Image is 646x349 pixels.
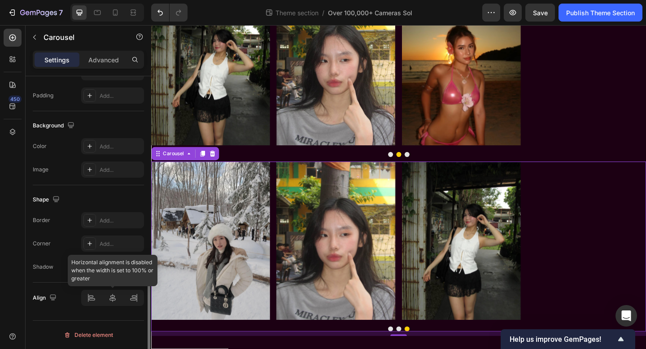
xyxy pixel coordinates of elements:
span: Theme section [274,8,320,17]
div: Add... [100,166,142,174]
button: Dot [258,328,263,333]
div: 450 [9,96,22,103]
span: / [322,8,324,17]
iframe: Design area [151,25,646,349]
div: Color [33,142,47,150]
p: Settings [44,55,70,65]
div: Add... [100,240,142,248]
div: Background [33,120,76,132]
button: Show survey - Help us improve GemPages! [510,334,626,345]
p: 7 [59,7,63,18]
button: 7 [4,4,67,22]
div: Carousel [11,136,37,144]
button: Dot [266,138,272,144]
button: Dot [275,328,281,333]
div: Shadow [33,263,53,271]
div: Open Intercom Messenger [615,305,637,327]
button: Dot [275,138,281,144]
button: Delete element [33,328,144,342]
button: Dot [266,328,272,333]
div: Add... [100,217,142,225]
div: Publish Theme Section [566,8,635,17]
div: Add... [100,92,142,100]
button: Publish Theme Section [559,4,642,22]
div: Border [33,216,50,224]
button: Save [525,4,555,22]
img: gempages_582640212283228824-0e36f7ac-e9db-4c0f-aa8b-c3cca91910e5.jpg [136,148,266,321]
div: Undo/Redo [151,4,188,22]
div: Add... [100,143,142,151]
button: Dot [258,138,263,144]
div: Corner [33,240,51,248]
div: Image [33,166,48,174]
div: Add... [100,263,142,271]
img: gempages_582640212283228824-3c7c3e9e-590e-4868-b0b6-615e4be7b6d0.jpg [273,148,402,321]
span: Help us improve GemPages! [510,335,615,344]
div: Align [33,292,58,304]
p: Carousel [44,32,120,43]
span: Over 100,000+ Cameras Sol [328,8,412,17]
div: Padding [33,92,53,100]
div: Delete element [64,330,113,340]
span: Save [533,9,548,17]
div: Shape [33,194,61,206]
p: Advanced [88,55,119,65]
